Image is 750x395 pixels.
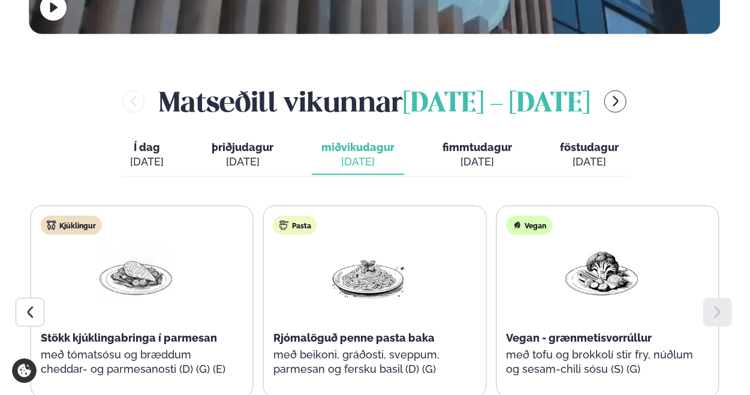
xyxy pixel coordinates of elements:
span: þriðjudagur [212,141,273,153]
div: [DATE] [130,155,164,169]
button: fimmtudagur [DATE] [433,135,522,175]
div: Vegan [506,216,552,235]
div: [DATE] [442,155,512,169]
a: Cookie settings [12,358,37,383]
div: [DATE] [212,155,273,169]
span: föstudagur [560,141,619,153]
span: [DATE] - [DATE] [403,91,590,117]
span: Vegan - grænmetisvorrúllur [506,331,652,344]
button: Í dag [DATE] [121,135,173,175]
img: Spagetti.png [330,245,407,300]
span: miðvikudagur [321,141,394,153]
button: þriðjudagur [DATE] [202,135,283,175]
img: Vegan.png [563,245,640,300]
div: [DATE] [321,155,394,169]
span: fimmtudagur [442,141,512,153]
div: Kjúklingur [41,216,102,235]
img: pasta.svg [279,221,289,230]
button: menu-btn-left [122,91,144,113]
button: miðvikudagur [DATE] [312,135,404,175]
button: menu-btn-right [604,91,626,113]
div: Pasta [273,216,317,235]
p: með beikoni, gráðosti, sveppum, parmesan og fersku basil (D) (G) [273,348,464,376]
span: Rjómalöguð penne pasta baka [273,331,435,344]
img: Chicken-breast.png [98,245,174,300]
button: föstudagur [DATE] [550,135,628,175]
div: [DATE] [560,155,619,169]
p: með tómatsósu og bræddum cheddar- og parmesanosti (D) (G) (E) [41,348,231,376]
img: Vegan.svg [512,221,522,230]
p: með tofu og brokkolí stir fry, núðlum og sesam-chili sósu (S) (G) [506,348,697,376]
span: Í dag [130,140,164,155]
h2: Matseðill vikunnar [159,82,590,121]
img: chicken.svg [47,221,56,230]
span: Stökk kjúklingabringa í parmesan [41,331,217,344]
